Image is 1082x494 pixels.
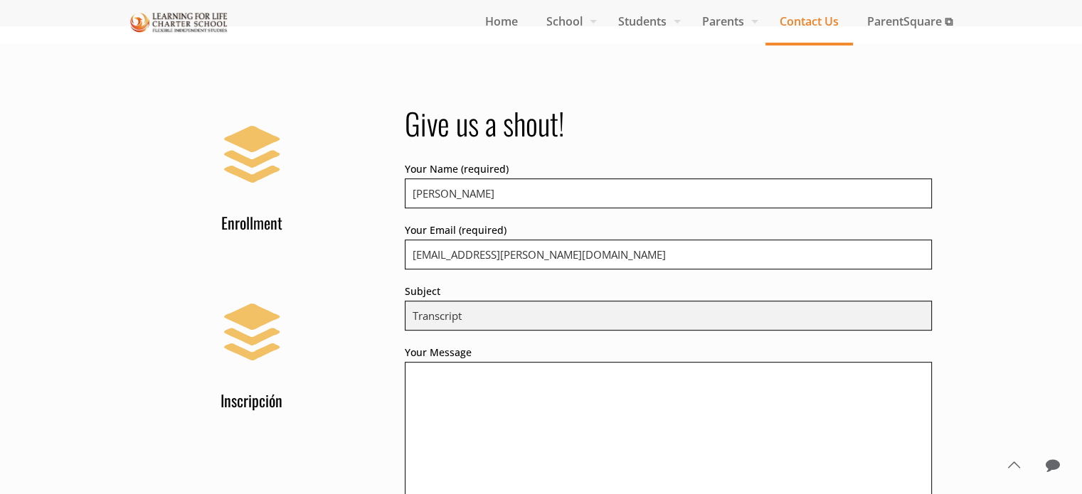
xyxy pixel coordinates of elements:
[999,450,1029,480] a: Back to top icon
[604,11,688,32] span: Students
[405,178,932,208] input: Your Name (required)
[405,104,932,141] h2: Give us a shout!
[116,112,388,232] a: Enrollment
[116,211,388,232] h4: Enrollment
[405,282,932,333] label: Subject
[130,10,228,35] img: Contact Us
[471,11,532,32] span: Home
[405,160,932,210] label: Your Name (required)
[688,11,765,32] span: Parents
[116,289,388,410] a: Inscripción
[532,11,604,32] span: School
[405,240,932,269] input: Your Email (required)
[116,389,388,410] h4: Inscripción
[765,11,853,32] span: Contact Us
[405,301,932,331] input: Subject
[853,11,967,32] span: ParentSquare ⧉
[405,221,932,272] label: Your Email (required)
